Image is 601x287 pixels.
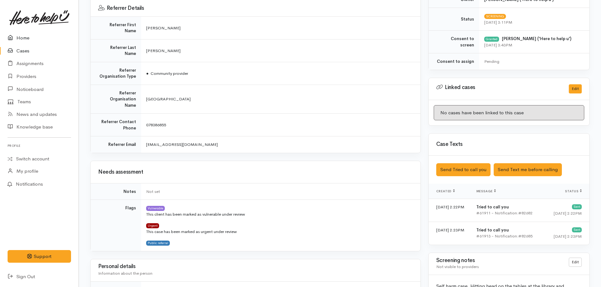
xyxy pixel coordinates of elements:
h3: Screening notes [436,258,561,264]
td: Referrer Organisation Name [91,85,141,114]
h3: Needs assessment [98,169,413,175]
div: Granted [484,37,499,42]
p: This client has been marked as vulnerable under review [146,211,413,218]
b: Tried to call you [476,227,509,233]
div: Sent [572,204,582,209]
div: [DATE] 2:23PM [550,233,582,240]
p: This case has been marked as urgent under review [146,229,413,235]
span: [EMAIL_ADDRESS][DOMAIN_NAME] [146,142,218,147]
span: Community provider [146,71,188,76]
span: Urgent [146,223,159,228]
b: Tried to call you [476,204,509,210]
span: [PERSON_NAME] [146,25,181,31]
td: Status [429,8,479,31]
span: Vulnerable [146,206,165,211]
td: Referrer Last Name [91,39,141,62]
button: Send Text me before calling [494,163,562,176]
span: Information about the person [98,271,152,276]
div: #61911 - Notification:#82682 [476,210,539,216]
span: Message [476,189,496,193]
span: Created [436,189,455,193]
td: Referrer First Name [91,16,141,39]
td: Referrer Organisation Type [91,62,141,85]
h3: Case Texts [436,141,582,147]
div: [DATE] 3:43PM [484,42,582,48]
span: 078386855 [146,122,166,128]
button: Send Tried to call you [436,163,491,176]
td: Referrer Contact Phone [91,114,141,136]
h3: Personal details [98,264,413,270]
a: Edit [569,258,582,267]
button: Edit [569,84,582,93]
span: Public referral [146,241,170,246]
div: [DATE] 2:22PM [550,210,582,217]
span: [GEOGRAPHIC_DATA] [146,96,191,102]
td: [DATE] 2:23PM [429,222,471,245]
td: Notes [91,183,141,200]
div: Not visible to providers [436,264,561,270]
div: Not set [146,188,413,195]
b: [PERSON_NAME] ('Here to help u') [502,36,571,41]
span: Screening [484,14,506,19]
td: Consent to screen [429,31,479,53]
td: Referrer Email [91,136,141,153]
td: Consent to assign [429,53,479,70]
h3: Linked cases [436,84,561,91]
div: #61913 - Notification:#82685 [476,233,539,239]
div: No cases have been linked to this case [434,105,584,121]
span: Status [565,189,582,193]
div: [DATE] 3:11PM [484,19,582,26]
td: Flags [91,200,141,251]
div: Pending [484,58,582,65]
td: [DATE] 2:22PM [429,199,471,222]
div: Sent [572,227,582,232]
span: [PERSON_NAME] [146,48,181,53]
h3: Referrer Details [98,5,413,11]
span: ● [146,71,149,76]
button: Support [8,250,71,263]
h6: Profile [8,141,71,150]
